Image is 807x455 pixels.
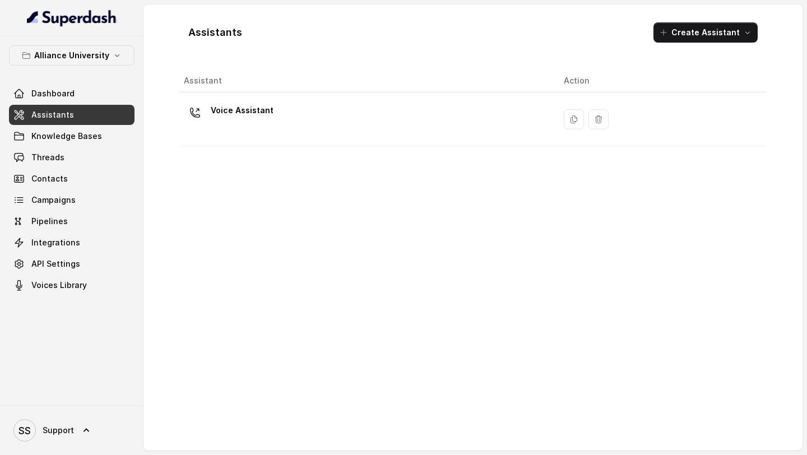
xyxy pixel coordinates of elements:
span: Assistants [31,109,74,120]
th: Assistant [179,69,555,92]
a: Voices Library [9,275,134,295]
p: Voice Assistant [211,101,273,119]
span: Voices Library [31,280,87,291]
span: Support [43,425,74,436]
a: Support [9,415,134,446]
h1: Assistants [188,24,242,41]
th: Action [555,69,767,92]
span: Campaigns [31,194,76,206]
a: Knowledge Bases [9,126,134,146]
a: Integrations [9,233,134,253]
a: Pipelines [9,211,134,231]
a: Contacts [9,169,134,189]
a: Threads [9,147,134,168]
button: Create Assistant [653,22,758,43]
span: Pipelines [31,216,68,227]
span: Integrations [31,237,80,248]
text: SS [18,425,31,437]
img: light.svg [27,9,117,27]
p: Alliance University [34,49,109,62]
a: API Settings [9,254,134,274]
span: Knowledge Bases [31,131,102,142]
a: Dashboard [9,83,134,104]
span: Dashboard [31,88,75,99]
span: Contacts [31,173,68,184]
span: Threads [31,152,64,163]
a: Campaigns [9,190,134,210]
span: API Settings [31,258,80,270]
button: Alliance University [9,45,134,66]
a: Assistants [9,105,134,125]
